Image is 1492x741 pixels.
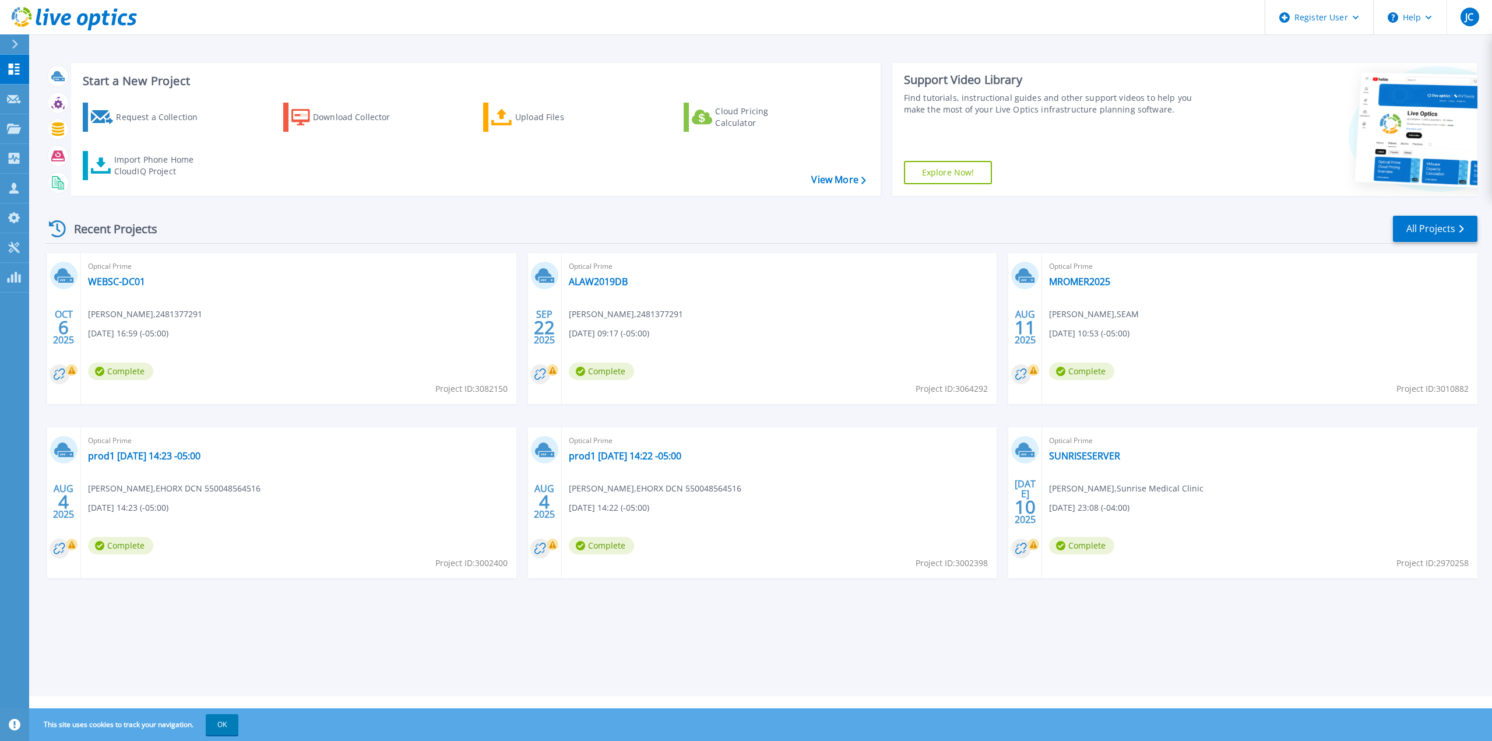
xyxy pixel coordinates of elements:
div: AUG 2025 [533,480,555,523]
span: Complete [88,363,153,380]
span: [PERSON_NAME] , SEAM [1049,308,1139,321]
span: 4 [539,497,550,507]
span: [PERSON_NAME] , EHORX DCN 550048564516 [88,482,261,495]
a: ALAW2019DB [569,276,628,287]
span: Optical Prime [1049,260,1470,273]
span: [PERSON_NAME] , 2481377291 [88,308,202,321]
span: Optical Prime [569,260,990,273]
span: Project ID: 3064292 [916,382,988,395]
div: Cloud Pricing Calculator [715,106,808,129]
span: Complete [569,363,634,380]
span: 10 [1015,502,1036,512]
a: Upload Files [483,103,613,132]
div: [DATE] 2025 [1014,480,1036,523]
div: Request a Collection [116,106,209,129]
span: [PERSON_NAME] , EHORX DCN 550048564516 [569,482,741,495]
span: 22 [534,322,555,332]
span: [DATE] 09:17 (-05:00) [569,327,649,340]
div: Support Video Library [904,72,1206,87]
span: Project ID: 3002400 [435,557,508,570]
a: Request a Collection [83,103,213,132]
div: Import Phone Home CloudIQ Project [114,154,205,177]
span: Project ID: 3002398 [916,557,988,570]
div: Upload Files [515,106,608,129]
span: JC [1465,12,1473,22]
span: [DATE] 16:59 (-05:00) [88,327,168,340]
span: This site uses cookies to track your navigation. [32,714,238,735]
span: Optical Prime [88,260,509,273]
div: Find tutorials, instructional guides and other support videos to help you make the most of your L... [904,92,1206,115]
span: [DATE] 14:22 (-05:00) [569,501,649,514]
a: WEBSC-DC01 [88,276,145,287]
span: Project ID: 2970258 [1396,557,1469,570]
span: Optical Prime [569,434,990,447]
a: prod1 [DATE] 14:23 -05:00 [88,450,200,462]
span: [PERSON_NAME] , 2481377291 [569,308,683,321]
span: 6 [58,322,69,332]
a: SUNRISESERVER [1049,450,1120,462]
span: Optical Prime [1049,434,1470,447]
h3: Start a New Project [83,75,865,87]
span: Complete [1049,537,1114,554]
div: OCT 2025 [52,306,75,349]
span: Complete [569,537,634,554]
span: Optical Prime [88,434,509,447]
a: prod1 [DATE] 14:22 -05:00 [569,450,681,462]
span: Complete [88,537,153,554]
span: [PERSON_NAME] , Sunrise Medical Clinic [1049,482,1204,495]
span: [DATE] 23:08 (-04:00) [1049,501,1129,514]
span: Complete [1049,363,1114,380]
a: Explore Now! [904,161,993,184]
span: Project ID: 3082150 [435,382,508,395]
div: SEP 2025 [533,306,555,349]
div: AUG 2025 [1014,306,1036,349]
a: MROMER2025 [1049,276,1110,287]
span: 11 [1015,322,1036,332]
div: Recent Projects [45,215,173,243]
span: Project ID: 3010882 [1396,382,1469,395]
button: OK [206,714,238,735]
span: 4 [58,497,69,507]
span: [DATE] 10:53 (-05:00) [1049,327,1129,340]
a: Cloud Pricing Calculator [684,103,814,132]
div: Download Collector [313,106,406,129]
span: [DATE] 14:23 (-05:00) [88,501,168,514]
a: Download Collector [283,103,413,132]
a: View More [811,174,865,185]
a: All Projects [1393,216,1477,242]
div: AUG 2025 [52,480,75,523]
